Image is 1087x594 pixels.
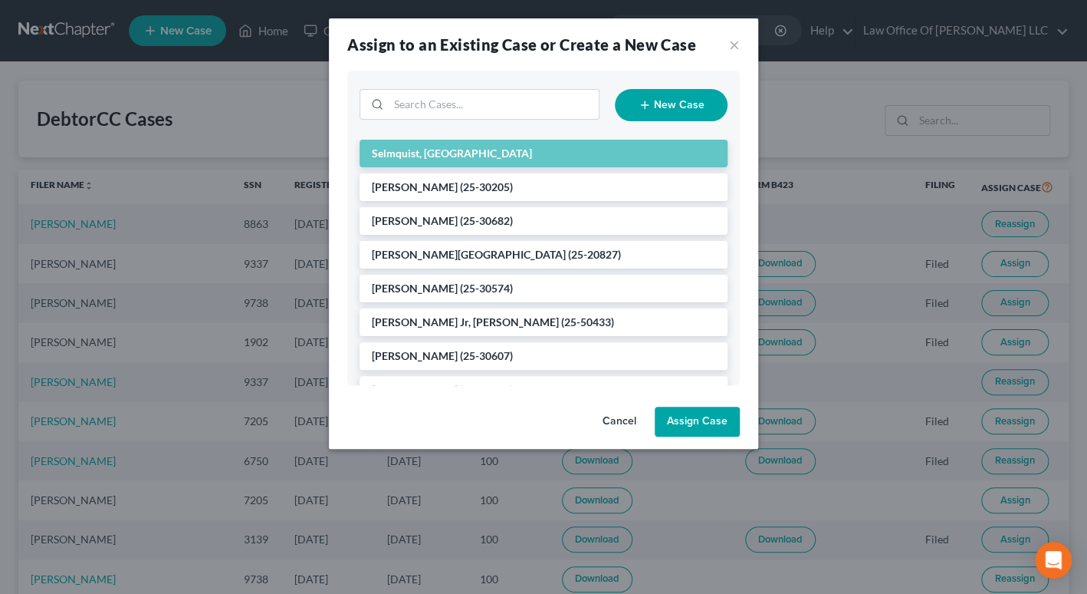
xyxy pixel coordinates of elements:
[372,315,559,328] span: [PERSON_NAME] Jr, [PERSON_NAME]
[372,214,458,227] span: [PERSON_NAME]
[460,282,513,295] span: (25-30574)
[655,407,740,437] button: Assign Case
[347,35,696,54] strong: Assign to an Existing Case or Create a New Case
[460,383,513,396] span: (25-30550)
[460,214,513,227] span: (25-30682)
[615,89,727,121] button: New Case
[372,180,458,193] span: [PERSON_NAME]
[590,407,649,437] button: Cancel
[389,90,599,119] input: Search Cases...
[372,147,532,160] span: Selmquist, [GEOGRAPHIC_DATA]
[561,315,614,328] span: (25-50433)
[1035,542,1072,579] div: Open Intercom Messenger
[372,282,458,295] span: [PERSON_NAME]
[729,35,740,54] button: ×
[372,349,458,362] span: [PERSON_NAME]
[372,248,566,261] span: [PERSON_NAME][GEOGRAPHIC_DATA]
[372,383,458,396] span: [PERSON_NAME]
[460,349,513,362] span: (25-30607)
[460,180,513,193] span: (25-30205)
[568,248,621,261] span: (25-20827)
